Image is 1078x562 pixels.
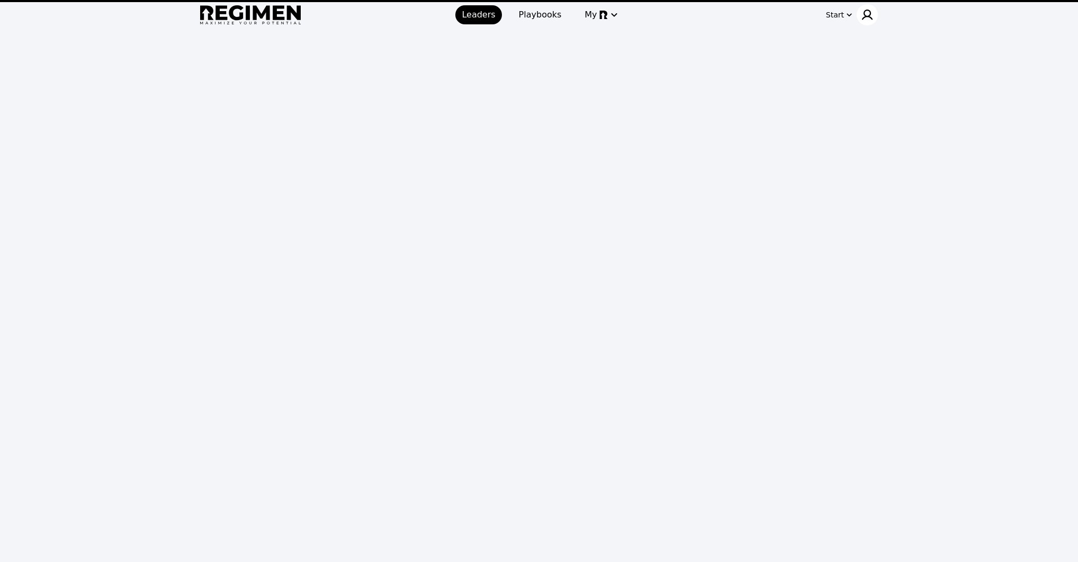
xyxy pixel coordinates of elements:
button: My [578,5,622,24]
span: Leaders [462,8,495,21]
span: My [585,8,597,21]
img: Regimen logo [200,5,301,25]
div: Start [826,10,844,20]
a: Playbooks [513,5,568,24]
span: Playbooks [519,8,562,21]
button: Start [824,6,855,23]
img: user icon [861,8,874,21]
a: Leaders [455,5,501,24]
